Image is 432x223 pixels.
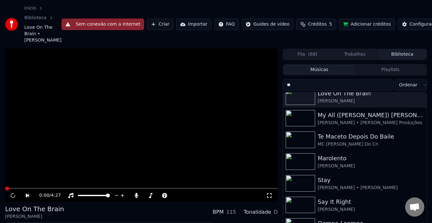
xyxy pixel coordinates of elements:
div: 115 [226,208,236,216]
button: Sem conexão com a Internet [61,19,144,30]
button: Adicionar créditos [339,19,395,30]
div: Bate-papo aberto [405,197,424,217]
button: Playlists [355,65,426,74]
span: 4:27 [51,192,61,199]
button: Fila [284,50,331,59]
span: 0:00 [39,192,49,199]
div: [PERSON_NAME] [318,163,424,169]
button: Trabalhos [331,50,379,59]
img: youka [5,18,18,31]
button: Créditos5 [296,19,336,30]
div: Tonalidade [244,208,271,216]
div: Te Maceto Depois Do Baile [318,132,424,141]
a: Biblioteca [24,15,46,21]
div: / [39,192,55,199]
span: Créditos [308,21,327,28]
button: Biblioteca [379,50,426,59]
div: My All ([PERSON_NAME]) [PERSON_NAME] Remix [318,111,424,120]
button: Importar [176,19,212,30]
div: [PERSON_NAME] • [PERSON_NAME] Produções [318,120,424,126]
button: Criar [147,19,174,30]
div: [PERSON_NAME] • [PERSON_NAME] [318,185,424,191]
div: BPM [213,208,224,216]
span: 5 [329,21,332,28]
div: MC [PERSON_NAME] Do Cn [318,141,424,147]
div: [PERSON_NAME] [5,213,64,220]
span: Ordenar [399,82,417,88]
div: [PERSON_NAME] [318,206,424,213]
button: Músicas [284,65,355,74]
span: ( 68 ) [308,51,317,58]
button: Guides de vídeo [241,19,294,30]
div: Love On The Brain [5,204,64,213]
div: Say It Right [318,197,424,206]
span: Love On The Brain • [PERSON_NAME] [24,24,61,44]
div: D [274,208,278,216]
a: Início [24,5,36,12]
div: Marolento [318,154,424,163]
div: Love On The Brain [318,89,424,98]
button: FAQ [214,19,239,30]
div: Stay [318,176,424,185]
div: [PERSON_NAME] [318,98,424,104]
nav: breadcrumb [24,5,61,44]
